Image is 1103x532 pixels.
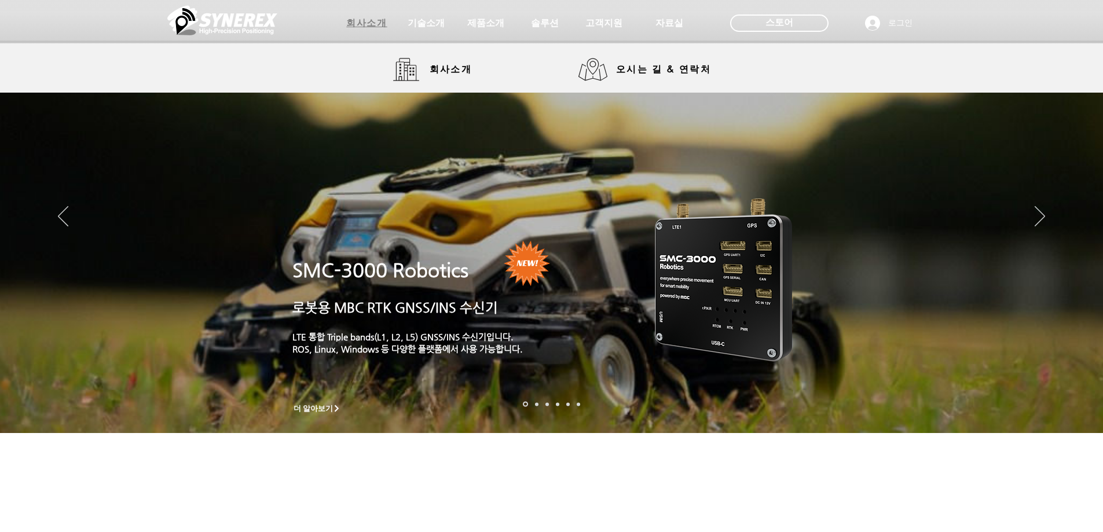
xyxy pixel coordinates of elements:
[288,401,346,416] a: 더 알아보기
[730,14,829,32] div: 스토어
[397,12,455,35] a: 기술소개
[655,17,683,30] span: 자료실
[292,259,468,281] a: SMC-3000 Robotics
[531,17,559,30] span: 솔루션
[639,181,809,375] img: KakaoTalk_20241224_155801212.png
[616,63,711,76] span: 오시는 길 & 연락처
[516,12,574,35] a: 솔루션
[578,58,720,81] a: 오시는 길 & 연락처
[430,64,472,76] span: 회사소개
[167,3,277,38] img: 씨너렉스_White_simbol_대지 1.png
[467,17,504,30] span: 제품소개
[884,17,917,29] span: 로그인
[765,16,793,29] span: 스토어
[970,482,1103,532] iframe: Wix Chat
[545,402,549,406] a: 측량 IoT
[393,58,480,81] a: 회사소개
[457,12,515,35] a: 제품소개
[519,402,584,407] nav: 슬라이드
[577,402,580,406] a: 정밀농업
[292,300,498,315] a: 로봇용 MBC RTK GNSS/INS 수신기
[857,12,921,34] button: 로그인
[575,12,633,35] a: 고객지원
[292,344,523,354] a: ROS, Linux, Windows 등 다양한 플랫폼에서 사용 가능합니다.
[408,17,445,30] span: 기술소개
[294,403,334,414] span: 더 알아보기
[566,402,570,406] a: 로봇
[338,12,396,35] a: 회사소개
[346,17,387,30] span: 회사소개
[58,206,68,228] button: 이전
[523,402,528,407] a: 로봇- SMC 2000
[535,402,538,406] a: 드론 8 - SMC 2000
[640,12,698,35] a: 자료실
[585,17,622,30] span: 고객지원
[1035,206,1045,228] button: 다음
[292,332,514,342] a: LTE 통합 Triple bands(L1, L2, L5) GNSS/INS 수신기입니다.
[556,402,559,406] a: 자율주행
